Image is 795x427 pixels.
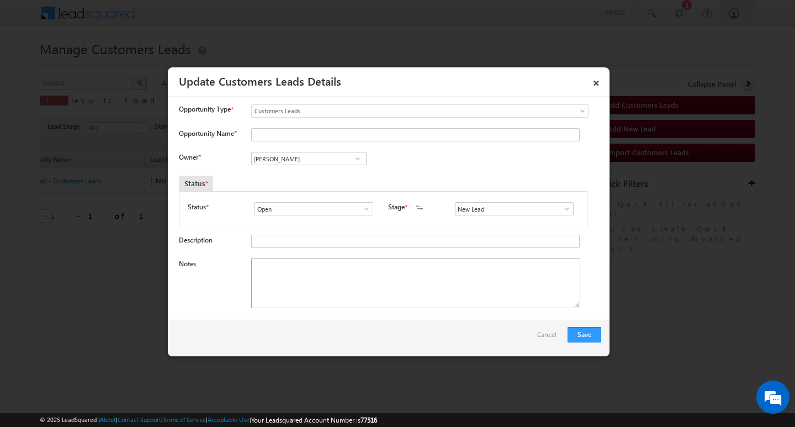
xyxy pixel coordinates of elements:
img: d_60004797649_company_0_60004797649 [19,58,46,72]
a: Contact Support [118,416,161,423]
a: × [587,71,606,91]
textarea: Type your message and hit 'Enter' [14,102,202,331]
span: 77516 [361,416,377,424]
a: Cancel [537,327,562,348]
em: Start Chat [150,340,200,355]
label: Description [179,236,213,244]
a: Acceptable Use [208,416,250,423]
label: Opportunity Name [179,129,236,138]
div: Minimize live chat window [181,6,208,32]
input: Type to Search [251,152,367,165]
div: Status [179,176,213,191]
a: Terms of Service [163,416,206,423]
a: Update Customers Leads Details [179,73,341,88]
span: Your Leadsquared Account Number is [251,416,377,424]
div: Chat with us now [57,58,185,72]
label: Owner [179,153,200,161]
a: Customers Leads [251,104,589,118]
label: Notes [179,260,196,268]
input: Type to Search [255,202,373,215]
span: © 2025 LeadSquared | | | | | [40,415,377,425]
span: Opportunity Type [179,104,231,114]
a: Show All Items [351,153,364,164]
label: Status [188,202,206,212]
a: Show All Items [557,203,571,214]
span: Customers Leads [252,106,543,116]
label: Stage [388,202,405,212]
input: Type to Search [455,202,574,215]
button: Save [568,327,601,342]
a: About [100,416,116,423]
a: Show All Items [357,203,370,214]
